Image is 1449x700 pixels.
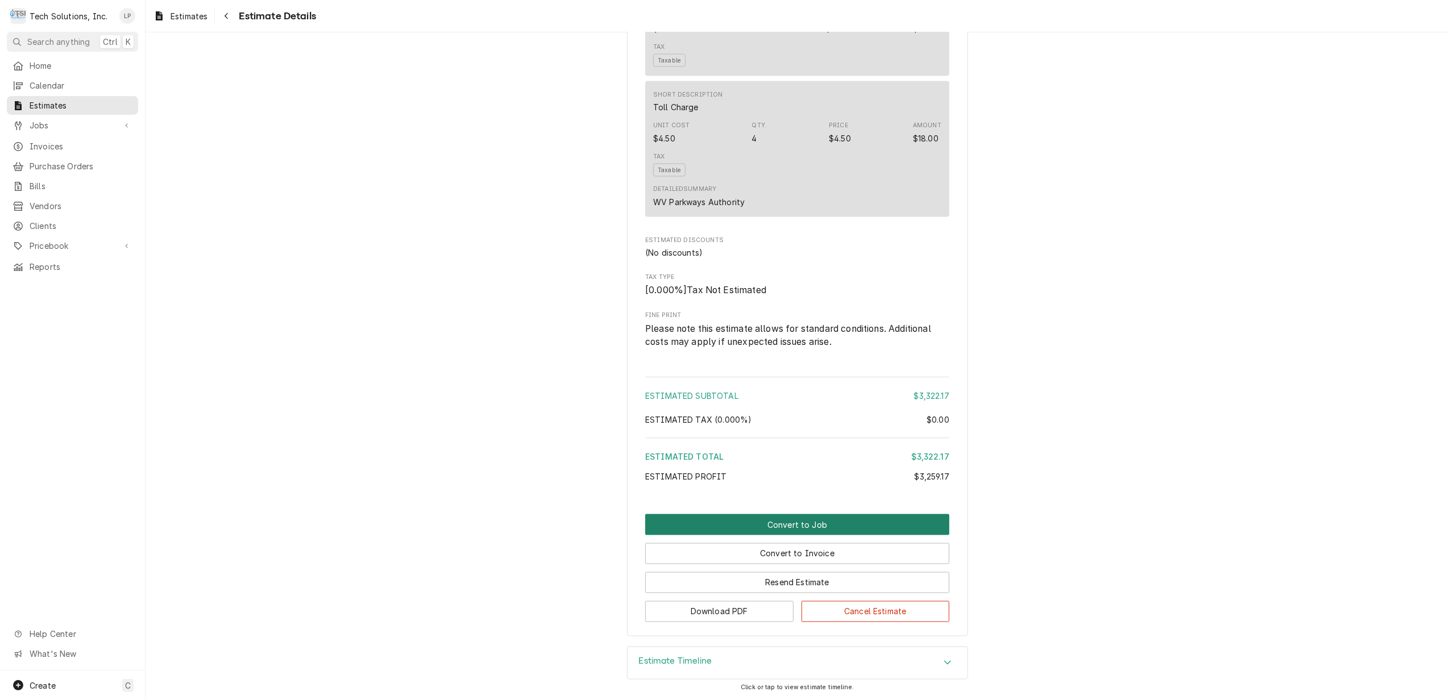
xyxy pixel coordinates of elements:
[30,10,107,22] div: Tech Solutions, Inc.
[645,572,949,593] button: Resend Estimate
[7,32,138,52] button: Search anythingCtrlK
[645,415,752,424] span: Estimated Tax ( 0.000% )
[645,593,949,622] div: Button Group Row
[645,414,949,426] div: Estimated Tax
[645,284,949,297] span: Tax Type
[752,121,767,130] div: Qty.
[30,99,132,111] span: Estimates
[829,121,848,130] div: Price
[912,451,949,463] div: $3,322.17
[30,681,56,690] span: Create
[149,7,212,26] a: Estimates
[913,121,941,144] div: Amount
[645,451,949,463] div: Estimated Total
[645,81,949,217] div: Line Item
[119,8,135,24] div: Lisa Paschal's Avatar
[653,54,686,67] span: Taxable
[627,647,968,680] div: Estimate Timeline
[7,137,138,156] a: Invoices
[628,647,968,679] div: Accordion Header
[653,152,665,161] div: Tax
[913,132,939,144] div: Amount
[126,36,131,48] span: K
[628,647,968,679] button: Accordion Details Expand Trigger
[653,185,716,194] div: Detailed Summary
[30,119,115,131] span: Jobs
[7,76,138,95] a: Calendar
[653,196,745,208] div: WV Parkways Authority
[741,684,854,691] span: Click or tap to view estimate timeline.
[645,514,949,535] div: Button Group Row
[27,36,90,48] span: Search anything
[653,121,690,130] div: Unit Cost
[7,216,138,235] a: Clients
[7,56,138,75] a: Home
[645,322,949,349] span: Fine Print
[30,200,132,212] span: Vendors
[915,470,949,482] div: $3,259.17
[10,8,26,24] div: T
[927,414,949,426] div: $0.00
[7,177,138,195] a: Bills
[645,285,766,295] span: [ 0.000 %] Tax Not Estimated
[235,9,316,24] span: Estimate Details
[30,261,132,273] span: Reports
[30,80,132,91] span: Calendar
[653,121,690,144] div: Cost
[645,452,724,461] span: Estimated Total
[645,564,949,593] div: Button Group Row
[645,236,949,245] span: Estimated Discounts
[653,101,699,113] div: Short Description
[645,601,794,622] button: Download PDF
[645,514,949,622] div: Button Group
[802,601,950,622] button: Cancel Estimate
[103,36,118,48] span: Ctrl
[645,470,949,482] div: Estimated Profit
[653,164,686,177] span: Taxable
[30,648,131,660] span: What's New
[217,7,235,25] button: Navigate back
[30,180,132,192] span: Bills
[7,157,138,176] a: Purchase Orders
[7,96,138,115] a: Estimates
[7,644,138,663] a: Go to What's New
[645,390,949,402] div: Estimated Subtotal
[645,311,949,320] span: Fine Print
[653,90,723,99] div: Short Description
[30,220,132,232] span: Clients
[30,240,115,252] span: Pricebook
[30,628,131,640] span: Help Center
[645,273,949,297] div: Tax Type
[913,121,941,130] div: Amount
[645,391,738,401] span: Estimated Subtotal
[752,121,767,144] div: Quantity
[645,236,949,259] div: Estimated Discounts
[645,373,949,490] div: Amount Summary
[653,90,723,113] div: Short Description
[125,680,131,691] span: C
[653,43,665,52] div: Tax
[645,247,949,259] div: Estimated Discounts List
[171,10,207,22] span: Estimates
[7,624,138,643] a: Go to Help Center
[639,656,712,667] h3: Estimate Timeline
[645,472,727,481] span: Estimated Profit
[119,8,135,24] div: LP
[645,311,949,349] div: Fine Print
[30,60,132,72] span: Home
[645,535,949,564] div: Button Group Row
[7,116,138,135] a: Go to Jobs
[653,132,675,144] div: Cost
[645,273,949,282] span: Tax Type
[645,543,949,564] button: Convert to Invoice
[914,390,949,402] div: $3,322.17
[10,8,26,24] div: Tech Solutions, Inc.'s Avatar
[645,514,949,535] button: Convert to Job
[645,323,933,348] span: Please note this estimate allows for standard conditions. Additional costs may apply if unexpecte...
[30,160,132,172] span: Purchase Orders
[7,257,138,276] a: Reports
[30,140,132,152] span: Invoices
[829,121,851,144] div: Price
[7,197,138,215] a: Vendors
[829,132,851,144] div: Price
